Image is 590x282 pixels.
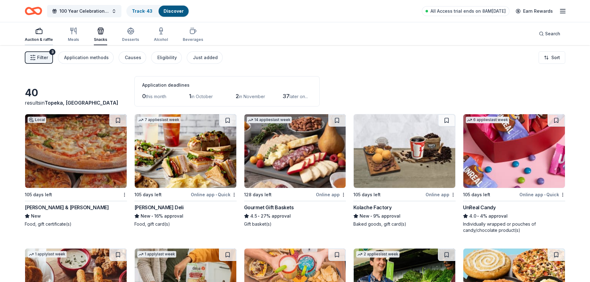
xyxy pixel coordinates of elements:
[94,37,107,42] div: Snacks
[360,212,369,220] span: New
[189,93,191,99] span: 1
[551,54,560,61] span: Sort
[463,114,565,233] a: Image for UnReal Candy6 applieslast week105 days leftOnline app•QuickUnReal Candy4.0•4% approvalI...
[151,214,153,219] span: •
[45,100,118,106] span: Topeka, [GEOGRAPHIC_DATA]
[353,204,391,211] div: Kolache Factory
[244,191,272,198] div: 128 days left
[126,5,189,17] button: Track· 43Discover
[244,114,346,227] a: Image for Gourmet Gift Baskets14 applieslast week128 days leftOnline appGourmet Gift Baskets4.5•2...
[244,204,294,211] div: Gourmet Gift Baskets
[119,51,146,64] button: Causes
[463,204,496,211] div: UnReal Candy
[122,37,139,42] div: Desserts
[353,114,456,227] a: Image for Kolache Factory105 days leftOnline appKolache FactoryNew•9% approvalBaked goods, gift c...
[25,221,127,227] div: Food, gift certificate(s)
[316,191,346,198] div: Online app
[134,212,237,220] div: 16% approval
[25,51,53,64] button: Filter3
[157,54,177,61] div: Eligibility
[239,94,265,99] span: in November
[68,25,79,45] button: Meals
[31,212,41,220] span: New
[68,37,79,42] div: Meals
[534,28,565,40] button: Search
[519,191,565,198] div: Online app Quick
[142,93,146,99] span: 0
[122,25,139,45] button: Desserts
[25,87,127,99] div: 40
[58,51,114,64] button: Application methods
[25,4,42,18] a: Home
[94,25,107,45] button: Snacks
[47,5,121,17] button: 100 Year Celebration Speakeasy Gala
[250,212,257,220] span: 4.5
[125,54,141,61] div: Causes
[37,54,48,61] span: Filter
[356,251,400,258] div: 2 applies last week
[25,114,127,227] a: Image for Sam & Louie'sLocal105 days left[PERSON_NAME] & [PERSON_NAME]NewFood, gift certificate(s)
[142,81,312,89] div: Application deadlines
[191,191,237,198] div: Online app Quick
[164,8,184,14] a: Discover
[59,7,109,15] span: 100 Year Celebration Speakeasy Gala
[64,54,109,61] div: Application methods
[193,54,218,61] div: Just added
[49,49,55,55] div: 3
[353,191,381,198] div: 105 days left
[426,191,456,198] div: Online app
[463,191,490,198] div: 105 days left
[236,93,239,99] span: 2
[244,221,346,227] div: Gift basket(s)
[512,6,557,17] a: Earn Rewards
[354,114,455,188] img: Image for Kolache Factory
[151,51,182,64] button: Eligibility
[539,51,565,64] button: Sort
[469,212,476,220] span: 4.0
[41,100,118,106] span: in
[191,94,213,99] span: in October
[422,6,509,16] a: All Access trial ends on 8AM[DATE]
[141,212,151,220] span: New
[134,114,237,227] a: Image for McAlister's Deli7 applieslast week105 days leftOnline app•Quick[PERSON_NAME] DeliNew•16...
[290,94,308,99] span: later on...
[25,114,127,188] img: Image for Sam & Louie's
[183,25,203,45] button: Beverages
[463,221,565,233] div: Individually wrapped or pouches of candy/chocolate product(s)
[282,93,290,99] span: 37
[25,37,53,42] div: Auction & raffle
[247,117,292,123] div: 14 applies last week
[244,114,346,188] img: Image for Gourmet Gift Baskets
[478,214,479,219] span: •
[25,191,52,198] div: 105 days left
[258,214,260,219] span: •
[544,192,545,197] span: •
[466,117,509,123] div: 6 applies last week
[28,117,46,123] div: Local
[545,30,560,37] span: Search
[137,251,176,258] div: 1 apply last week
[132,8,152,14] a: Track· 43
[25,99,127,106] div: results
[353,212,456,220] div: 9% approval
[134,191,162,198] div: 105 days left
[463,212,565,220] div: 4% approval
[28,251,67,258] div: 1 apply last week
[137,117,181,123] div: 7 applies last week
[216,192,217,197] span: •
[353,221,456,227] div: Baked goods, gift card(s)
[187,51,223,64] button: Just added
[135,114,236,188] img: Image for McAlister's Deli
[146,94,166,99] span: this month
[154,25,168,45] button: Alcohol
[371,214,372,219] span: •
[134,221,237,227] div: Food, gift card(s)
[25,204,109,211] div: [PERSON_NAME] & [PERSON_NAME]
[154,37,168,42] div: Alcohol
[134,204,184,211] div: [PERSON_NAME] Deli
[463,114,565,188] img: Image for UnReal Candy
[183,37,203,42] div: Beverages
[25,25,53,45] button: Auction & raffle
[244,212,346,220] div: 27% approval
[430,7,506,15] span: All Access trial ends on 8AM[DATE]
